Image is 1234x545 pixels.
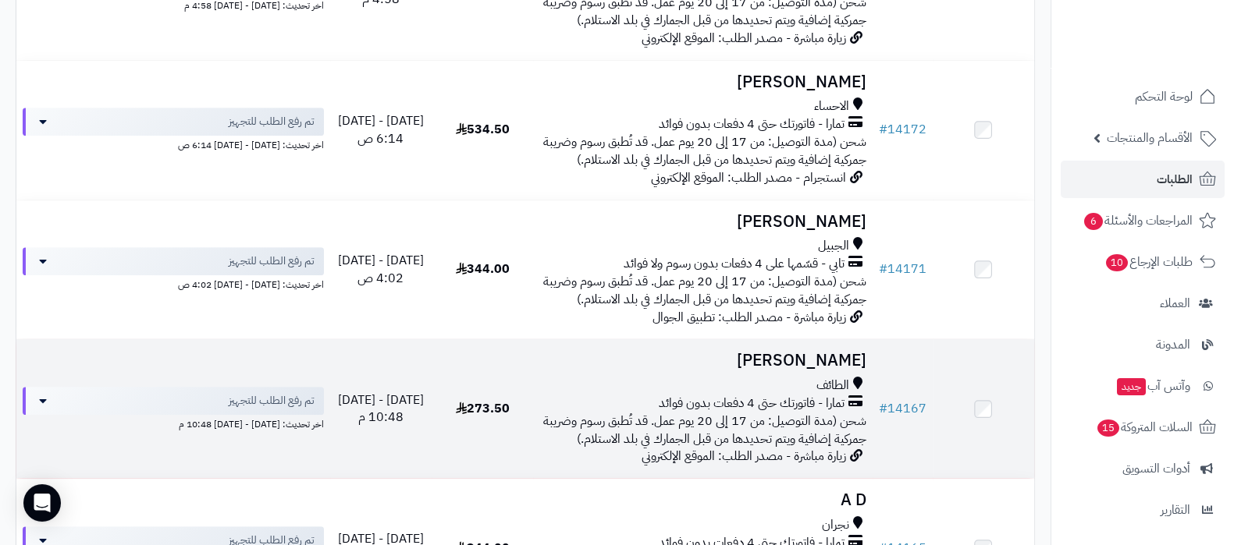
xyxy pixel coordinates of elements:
[1061,202,1225,239] a: المراجعات والأسئلة6
[1135,86,1193,108] span: لوحة التحكم
[229,114,315,129] span: تم رفع الطلب للتجهيز
[1122,458,1190,480] span: أدوات التسويق
[624,255,845,273] span: تابي - قسّمها على 4 دفعات بدون رسوم ولا فوائد
[1096,416,1193,438] span: السلات المتروكة
[1061,326,1225,363] a: المدونة
[338,251,424,288] span: [DATE] - [DATE] 4:02 ص
[456,120,510,139] span: 534.50
[879,260,926,278] a: #14171
[23,275,324,292] div: اخر تحديث: [DATE] - [DATE] 4:02 ص
[822,516,849,534] span: نجران
[229,393,315,409] span: تم رفع الطلب للتجهيز
[1061,285,1225,322] a: العملاء
[1061,491,1225,529] a: التقارير
[642,29,846,48] span: زيارة مباشرة - مصدر الطلب: الموقع الإلكتروني
[543,272,866,309] span: شحن (مدة التوصيل: من 17 إلى 20 يوم عمل. قد تُطبق رسوم وضريبة جمركية إضافية ويتم تحديدها من قبل ال...
[1061,409,1225,446] a: السلات المتروكة15
[1084,213,1104,231] span: 6
[879,399,887,418] span: #
[543,133,866,169] span: شحن (مدة التوصيل: من 17 إلى 20 يوم عمل. قد تُطبق رسوم وضريبة جمركية إضافية ويتم تحديدها من قبل ال...
[1061,161,1225,198] a: الطلبات
[879,120,926,139] a: #14172
[659,115,845,133] span: تمارا - فاتورتك حتى 4 دفعات بدون فوائد
[642,447,846,465] span: زيارة مباشرة - مصدر الطلب: الموقع الإلكتروني
[338,111,424,148] span: [DATE] - [DATE] 6:14 ص
[879,120,887,139] span: #
[543,412,866,448] span: شحن (مدة التوصيل: من 17 إلى 20 يوم عمل. قد تُطبق رسوم وضريبة جمركية إضافية ويتم تحديدها من قبل ال...
[816,377,849,395] span: الطائف
[1156,334,1190,356] span: المدونة
[23,484,61,522] div: Open Intercom Messenger
[1104,251,1193,273] span: طلبات الإرجاع
[456,399,510,418] span: 273.50
[456,260,510,278] span: 344.00
[1106,254,1129,272] span: 10
[653,308,846,327] span: زيارة مباشرة - مصدر الطلب: تطبيق الجوال
[229,253,315,269] span: تم رفع الطلب للتجهيز
[1107,127,1193,149] span: الأقسام والمنتجات
[1061,243,1225,281] a: طلبات الإرجاع10
[539,352,866,370] h3: [PERSON_NAME]
[659,395,845,412] span: تمارا - فاتورتك حتى 4 دفعات بدون فوائد
[1061,78,1225,115] a: لوحة التحكم
[539,213,866,231] h3: [PERSON_NAME]
[338,391,424,427] span: [DATE] - [DATE] 10:48 م
[1128,36,1219,69] img: logo-2.png
[651,168,846,187] span: انستجرام - مصدر الطلب: الموقع الإلكتروني
[814,97,849,115] span: الاحساء
[1161,499,1190,521] span: التقارير
[1117,378,1146,395] span: جديد
[818,237,849,255] span: الجبيل
[1061,450,1225,487] a: أدوات التسويق
[1157,168,1193,190] span: الطلبات
[879,399,926,418] a: #14167
[1061,367,1225,405] a: وآتس آبجديد
[879,260,887,278] span: #
[539,73,866,91] h3: [PERSON_NAME]
[1083,210,1193,232] span: المراجعات والأسئلة
[1115,375,1190,397] span: وآتس آب
[1160,292,1190,314] span: العملاء
[1097,419,1120,437] span: 15
[23,136,324,152] div: اخر تحديث: [DATE] - [DATE] 6:14 ص
[23,415,324,431] div: اخر تحديث: [DATE] - [DATE] 10:48 م
[539,491,866,509] h3: A D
